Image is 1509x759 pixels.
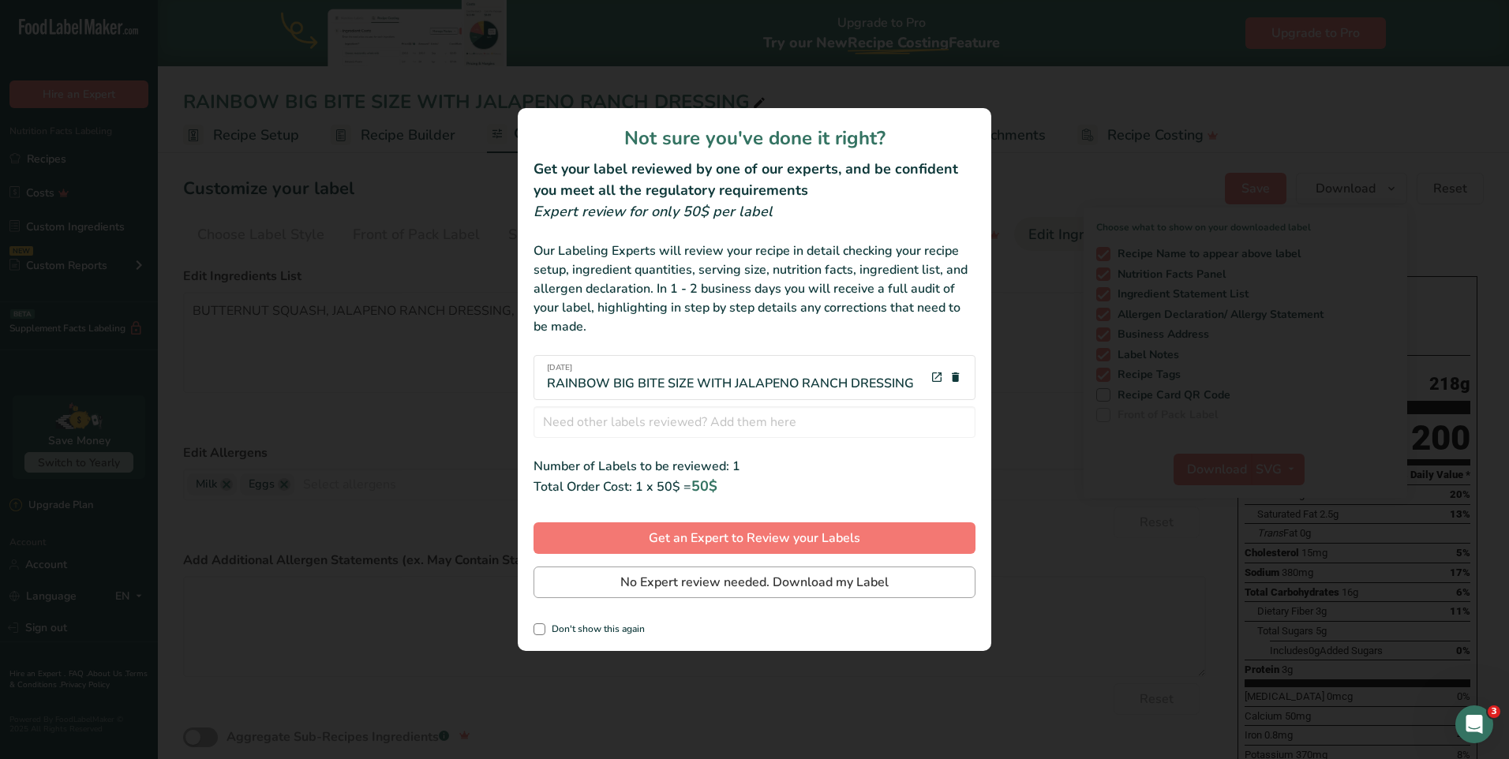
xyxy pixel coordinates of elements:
span: Get an Expert to Review your Labels [649,529,860,548]
button: No Expert review needed. Download my Label [534,566,975,598]
div: Total Order Cost: 1 x 50$ = [534,476,975,497]
span: 3 [1488,705,1500,718]
h2: Get your label reviewed by one of our experts, and be confident you meet all the regulatory requi... [534,159,975,201]
span: Don't show this again [545,623,645,635]
span: 50$ [691,477,717,495]
div: Number of Labels to be reviewed: 1 [534,457,975,476]
button: Get an Expert to Review your Labels [534,522,975,554]
h1: Not sure you've done it right? [534,124,975,152]
span: No Expert review needed. Download my Label [620,573,889,592]
span: [DATE] [547,362,914,374]
input: Need other labels reviewed? Add them here [534,406,975,438]
div: RAINBOW BIG BITE SIZE WITH JALAPENO RANCH DRESSING [547,362,914,393]
iframe: Intercom live chat [1455,705,1493,743]
div: Our Labeling Experts will review your recipe in detail checking your recipe setup, ingredient qua... [534,241,975,336]
div: Expert review for only 50$ per label [534,201,975,222]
